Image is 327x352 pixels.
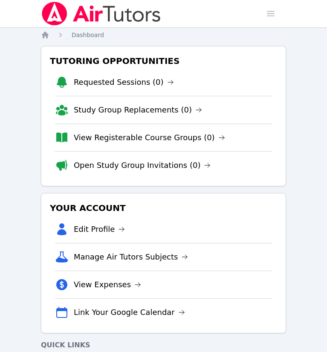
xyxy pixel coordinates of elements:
a: Study Group Replacements (0) [74,104,202,116]
a: Requested Sessions (0) [74,76,174,88]
h3: Your Account [48,200,279,216]
a: View Registerable Course Groups (0) [74,132,225,144]
a: View Expenses [74,279,141,291]
a: Edit Profile [74,223,125,235]
h3: Tutoring Opportunities [48,53,279,69]
nav: Breadcrumb [41,31,286,39]
a: Dashboard [72,31,104,39]
img: Air Tutors [41,2,162,26]
a: Manage Air Tutors Subjects [74,251,188,263]
span: Dashboard [72,32,104,38]
a: Open Study Group Invitations (0) [74,159,211,171]
a: Link Your Google Calendar [74,306,185,318]
h4: Quick Links [41,340,286,350]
